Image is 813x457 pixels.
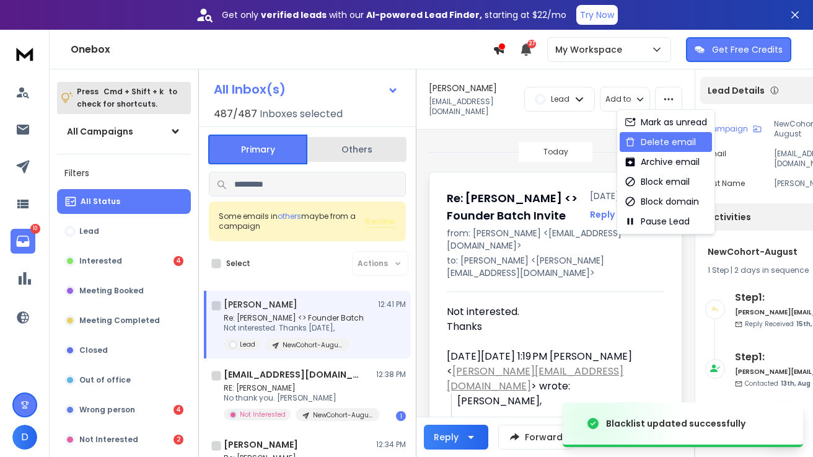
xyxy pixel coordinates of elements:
p: NewCohort-August [313,410,372,420]
p: Contacted [745,379,811,388]
p: Lead Details [708,84,765,97]
span: others [278,211,301,221]
div: 4 [174,256,183,266]
p: Not interested. Thanks [DATE], [224,323,364,333]
span: D [12,425,37,450]
div: 2 [174,435,183,445]
h1: [EMAIL_ADDRESS][DOMAIN_NAME] [224,368,360,381]
p: NewCohort-August [283,340,342,350]
p: [EMAIL_ADDRESS][DOMAIN_NAME] [429,97,517,117]
button: Forward [498,425,573,450]
strong: verified leads [261,9,327,21]
p: Lead [551,94,569,104]
p: Re: [PERSON_NAME] <> Founder Batch [224,313,364,323]
div: Block email [625,175,690,188]
h1: [PERSON_NAME] [429,82,497,94]
p: Add to [605,94,631,104]
span: 27 [527,40,536,48]
h1: All Inbox(s) [214,83,286,95]
p: 12:41 PM [378,299,406,309]
p: Press to check for shortcuts. [77,86,177,110]
button: Primary [208,135,307,164]
p: Get only with our starting at $22/mo [222,9,566,21]
div: 1 [396,411,406,421]
img: logo [12,42,37,65]
p: Lead [79,226,99,236]
h3: Inboxes selected [260,107,343,122]
div: Archive email [625,156,700,168]
h1: Re: [PERSON_NAME] <> Founder Batch Invite [447,190,582,224]
p: Today [543,147,568,157]
p: 12:38 PM [376,370,406,379]
span: 487 / 487 [214,107,257,122]
strong: AI-powered Lead Finder, [366,9,482,21]
p: Lead [240,340,255,349]
p: Closed [79,345,108,355]
span: 1 Step [708,265,729,275]
p: Try Now [580,9,614,21]
p: Get Free Credits [712,43,783,56]
label: Select [226,259,250,268]
a: [PERSON_NAME][EMAIL_ADDRESS][DOMAIN_NAME] [447,364,623,393]
p: RE: [PERSON_NAME] [224,383,372,393]
p: from: [PERSON_NAME] <[EMAIL_ADDRESS][DOMAIN_NAME]> [447,227,664,252]
p: No thank you. [PERSON_NAME] [224,393,372,403]
div: [DATE][DATE] 1:19 PM [PERSON_NAME] < > wrote: [447,349,654,394]
p: to: [PERSON_NAME] <[PERSON_NAME][EMAIL_ADDRESS][DOMAIN_NAME]> [447,254,664,279]
p: Interested [79,256,122,266]
p: Meeting Completed [79,316,160,326]
p: All Status [81,197,120,206]
div: Pause Lead [625,215,690,228]
p: Out of office [79,375,131,385]
div: [PERSON_NAME], [457,394,654,409]
p: Wrong person [79,405,135,415]
h1: All Campaigns [67,125,133,138]
h1: [PERSON_NAME] [224,298,297,311]
p: 12:34 PM [376,440,406,450]
p: Campaign [705,124,748,134]
p: Email [705,149,726,169]
div: Reply [434,431,459,443]
div: 4 [174,405,183,415]
span: Review [365,215,396,228]
button: Reply [590,208,615,221]
h1: Onebox [71,42,493,57]
div: Thanks [447,319,654,334]
p: Not Interested [240,410,286,419]
div: Mark as unread [625,116,707,128]
p: Not Interested [79,435,138,445]
p: Meeting Booked [79,286,144,296]
div: Not interested. [447,304,654,319]
div: Delete email [625,136,696,148]
p: First Name [705,179,745,189]
button: Others [307,136,406,163]
span: 2 days in sequence [734,265,809,275]
p: 10 [30,224,40,234]
h3: Filters [57,164,191,182]
h1: [PERSON_NAME] [224,438,298,451]
div: Block domain [625,195,699,208]
div: Some emails in maybe from a campaign [219,211,365,231]
p: My Workspace [555,43,627,56]
span: Cmd + Shift + k [102,84,165,99]
span: 13th, Aug [781,379,811,388]
p: [DATE] : 12:41 pm [590,190,664,202]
